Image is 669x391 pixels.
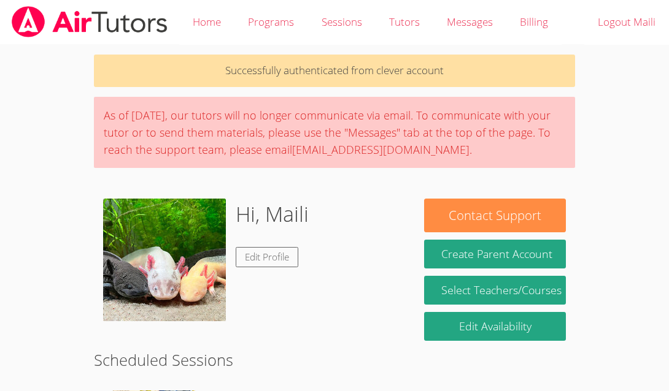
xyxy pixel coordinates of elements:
[10,6,169,37] img: airtutors_banner-c4298cdbf04f3fff15de1276eac7730deb9818008684d7c2e4769d2f7ddbe033.png
[447,15,493,29] span: Messages
[94,97,576,168] div: As of [DATE], our tutors will no longer communicate via email. To communicate with your tutor or ...
[103,199,226,321] img: 360_F_552623663_nDZ5XauqzyfDKrDEBLfjRCnvIcq0BOhG.jpg
[94,55,576,87] p: Successfully authenticated from clever account
[424,240,565,268] button: Create Parent Account
[424,312,565,341] a: Edit Availability
[424,276,565,305] a: Select Teachers/Courses
[236,199,309,230] h1: Hi, Maili
[424,199,565,232] button: Contact Support
[236,247,298,267] a: Edit Profile
[94,348,576,371] h2: Scheduled Sessions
